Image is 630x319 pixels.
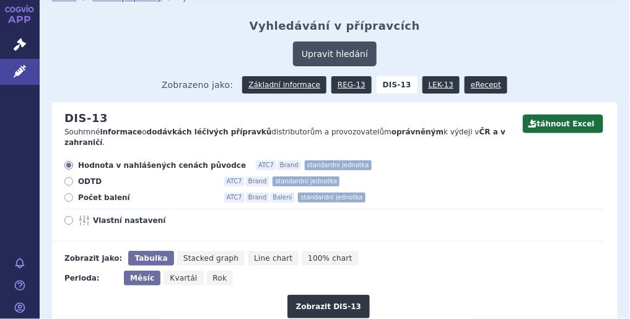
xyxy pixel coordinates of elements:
span: Hodnota v nahlášených cenách původce [78,160,246,170]
span: Vlastní nastavení [93,216,229,225]
button: Upravit hledání [293,42,377,66]
a: eRecept [465,76,507,94]
button: Zobrazit DIS-13 [287,295,370,318]
span: ODTD [78,177,214,186]
span: ATC7 [256,160,276,170]
span: standardní jednotka [298,193,365,203]
div: Perioda: [64,271,118,286]
strong: dodávkách léčivých přípravků [147,128,272,136]
span: standardní jednotka [273,177,339,186]
button: Stáhnout Excel [523,115,603,133]
div: Zobrazit jako: [64,251,122,266]
span: Balení [271,193,295,203]
strong: DIS-13 [377,76,418,94]
span: Line chart [254,254,292,263]
span: Brand [278,160,301,170]
span: Tabulka [134,254,167,263]
span: Stacked graph [183,254,238,263]
span: Měsíc [130,274,154,282]
span: Počet balení [78,193,214,203]
span: Brand [246,177,269,186]
span: ATC7 [224,193,245,203]
h2: Vyhledávání v přípravcích [250,19,420,33]
span: Kvartál [170,274,197,282]
p: Souhrnné o distributorům a provozovatelům k výdeji v . [64,127,506,148]
span: ATC7 [224,177,245,186]
a: LEK-13 [422,76,460,94]
strong: informace [100,128,142,136]
a: REG-13 [331,76,372,94]
span: Rok [213,274,227,282]
strong: oprávněným [392,128,444,136]
span: Zobrazeno jako: [162,76,234,94]
h2: DIS-13 [64,111,108,125]
span: 100% chart [308,254,352,263]
a: Základní informace [242,76,326,94]
span: standardní jednotka [305,160,372,170]
span: Brand [246,193,269,203]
